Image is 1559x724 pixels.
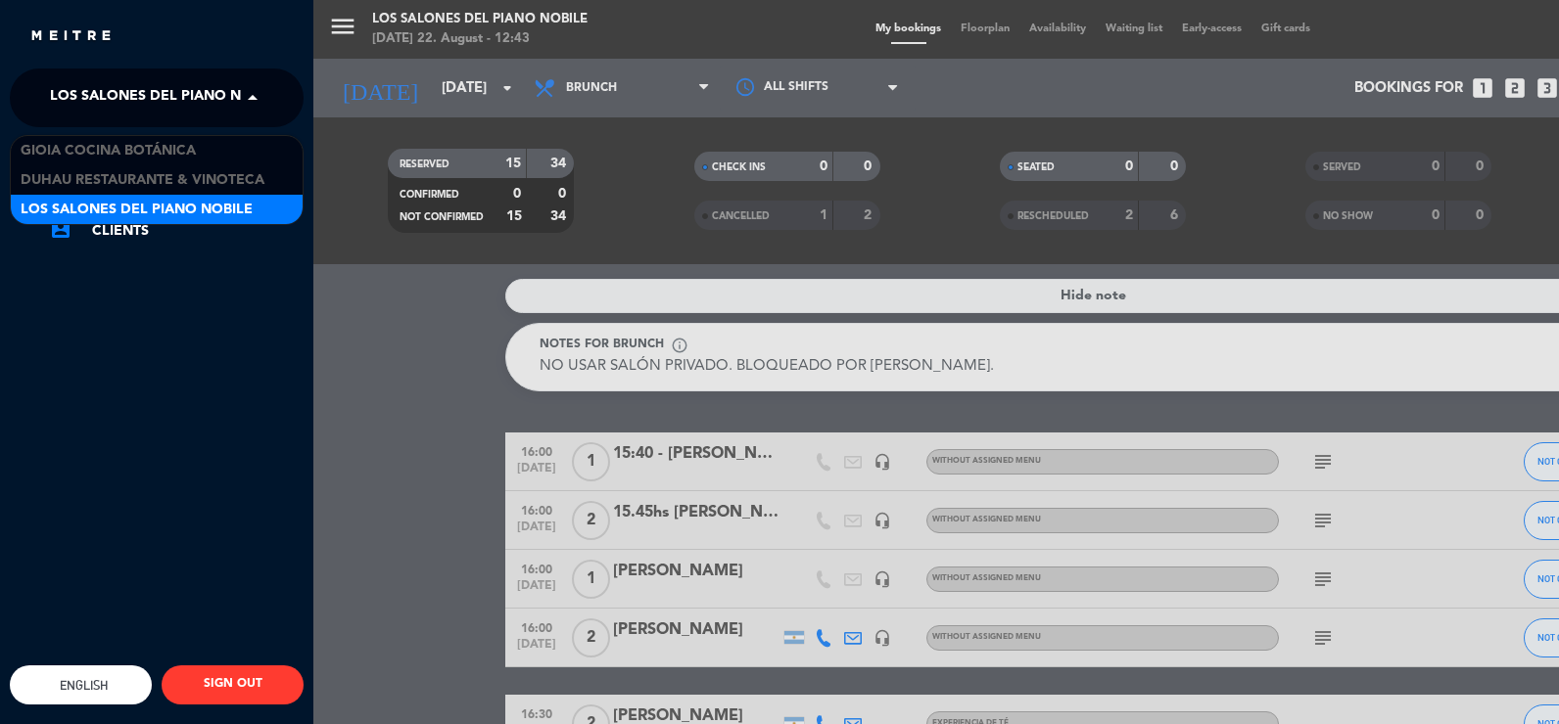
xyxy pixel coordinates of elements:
[162,665,304,704] button: SIGN OUT
[21,199,253,221] span: Los Salones del Piano Nobile
[49,219,304,243] a: account_boxClients
[55,678,108,693] span: English
[50,77,282,118] span: Los Salones del Piano Nobile
[29,29,113,44] img: MEITRE
[21,140,196,162] span: Gioia Cocina Botánica
[49,217,72,241] i: account_box
[21,169,264,192] span: Duhau Restaurante & Vinoteca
